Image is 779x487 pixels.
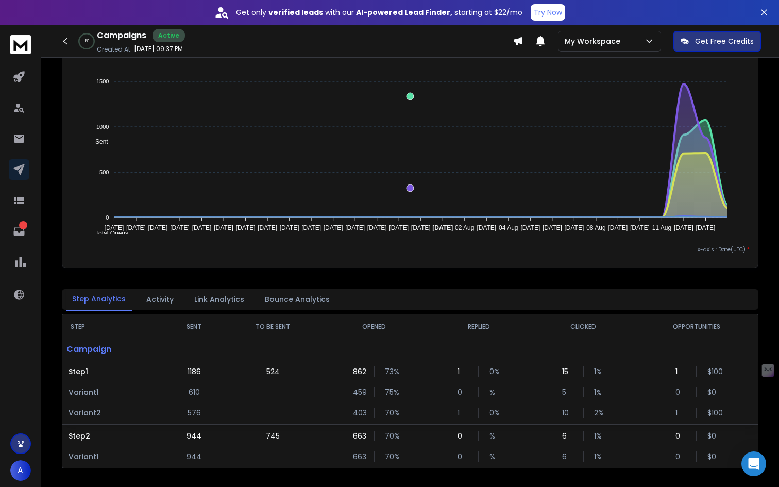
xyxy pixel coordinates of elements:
[543,224,562,231] tspan: [DATE]
[489,408,500,418] p: 0 %
[134,45,183,53] p: [DATE] 09:37 PM
[10,460,31,481] button: A
[214,224,233,231] tspan: [DATE]
[236,7,522,18] p: Get only with our starting at $22/mo
[258,224,277,231] tspan: [DATE]
[84,38,89,44] p: 1 %
[652,224,671,231] tspan: 11 Aug
[458,387,468,397] p: 0
[499,224,518,231] tspan: 04 Aug
[562,366,572,377] p: 15
[96,78,109,85] tspan: 1500
[594,431,604,441] p: 1 %
[224,314,322,339] th: TO BE SENT
[489,451,500,462] p: %
[353,451,363,462] p: 663
[675,408,686,418] p: 1
[99,169,109,175] tspan: 500
[432,224,453,231] tspan: [DATE]
[458,366,468,377] p: 1
[411,224,431,231] tspan: [DATE]
[385,408,395,418] p: 70 %
[236,224,256,231] tspan: [DATE]
[106,214,109,221] tspan: 0
[675,451,686,462] p: 0
[675,366,686,377] p: 1
[19,221,27,229] p: 1
[66,288,132,311] button: Step Analytics
[562,431,572,441] p: 6
[565,36,624,46] p: My Workspace
[259,288,336,311] button: Bounce Analytics
[62,339,164,360] p: Campaign
[62,314,164,339] th: STEP
[477,224,496,231] tspan: [DATE]
[353,431,363,441] p: 663
[385,387,395,397] p: 75 %
[71,246,750,254] p: x-axis : Date(UTC)
[562,387,572,397] p: 5
[458,451,468,462] p: 0
[188,288,250,311] button: Link Analytics
[489,366,500,377] p: 0 %
[97,45,132,54] p: Created At:
[594,366,604,377] p: 1 %
[69,366,158,377] p: Step 1
[707,451,718,462] p: $ 0
[673,31,761,52] button: Get Free Credits
[97,29,146,42] h1: Campaigns
[385,366,395,377] p: 73 %
[69,387,158,397] p: Variant 1
[140,288,180,311] button: Activity
[489,431,500,441] p: %
[189,387,200,397] p: 610
[148,224,168,231] tspan: [DATE]
[188,408,201,418] p: 576
[741,451,766,476] div: Open Intercom Messenger
[322,314,427,339] th: OPENED
[385,451,395,462] p: 70 %
[69,408,158,418] p: Variant 2
[427,314,531,339] th: REPLIED
[531,4,565,21] button: Try Now
[324,224,343,231] tspan: [DATE]
[266,431,280,441] p: 745
[520,224,540,231] tspan: [DATE]
[674,224,693,231] tspan: [DATE]
[69,451,158,462] p: Variant 1
[562,408,572,418] p: 10
[594,408,604,418] p: 2 %
[10,35,31,54] img: logo
[126,224,146,231] tspan: [DATE]
[88,230,128,237] span: Total Opens
[608,224,628,231] tspan: [DATE]
[153,29,185,42] div: Active
[105,224,124,231] tspan: [DATE]
[301,224,321,231] tspan: [DATE]
[345,224,365,231] tspan: [DATE]
[455,224,474,231] tspan: 02 Aug
[9,221,29,242] a: 1
[187,451,201,462] p: 944
[170,224,190,231] tspan: [DATE]
[389,224,409,231] tspan: [DATE]
[565,224,584,231] tspan: [DATE]
[353,366,363,377] p: 862
[635,314,758,339] th: OPPORTUNITIES
[164,314,224,339] th: SENT
[280,224,299,231] tspan: [DATE]
[268,7,323,18] strong: verified leads
[707,387,718,397] p: $ 0
[531,314,636,339] th: CLICKED
[356,7,452,18] strong: AI-powered Lead Finder,
[188,366,201,377] p: 1186
[696,224,716,231] tspan: [DATE]
[192,224,212,231] tspan: [DATE]
[586,224,605,231] tspan: 08 Aug
[266,366,280,377] p: 524
[695,36,754,46] p: Get Free Credits
[707,366,718,377] p: $ 100
[385,431,395,441] p: 70 %
[187,431,201,441] p: 944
